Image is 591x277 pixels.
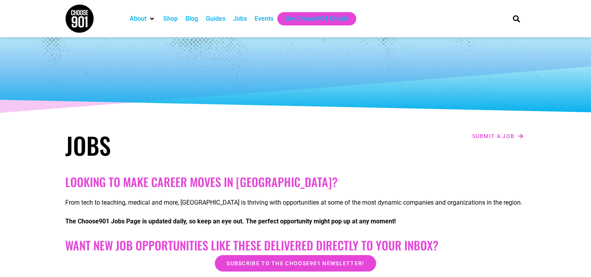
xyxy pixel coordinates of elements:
[215,255,376,272] a: Subscribe to the Choose901 newsletter!
[65,131,292,159] h1: Jobs
[255,14,273,23] a: Events
[65,218,396,225] strong: The Choose901 Jobs Page is updated daily, so keep an eye out. The perfect opportunity might pop u...
[510,12,523,25] div: Search
[470,131,526,141] a: Submit a job
[233,14,247,23] a: Jobs
[65,198,526,207] p: From tech to teaching, medical and more, [GEOGRAPHIC_DATA] is thriving with opportunities at some...
[206,14,225,23] a: Guides
[186,14,198,23] a: Blog
[227,261,364,266] span: Subscribe to the Choose901 newsletter!
[163,14,178,23] a: Shop
[285,14,348,23] a: Get Choose901 Emails
[472,133,515,139] span: Submit a job
[65,238,526,252] h2: Want New Job Opportunities like these Delivered Directly to your Inbox?
[126,12,159,25] div: About
[130,14,146,23] a: About
[126,12,499,25] nav: Main nav
[65,175,526,189] h2: Looking to make career moves in [GEOGRAPHIC_DATA]?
